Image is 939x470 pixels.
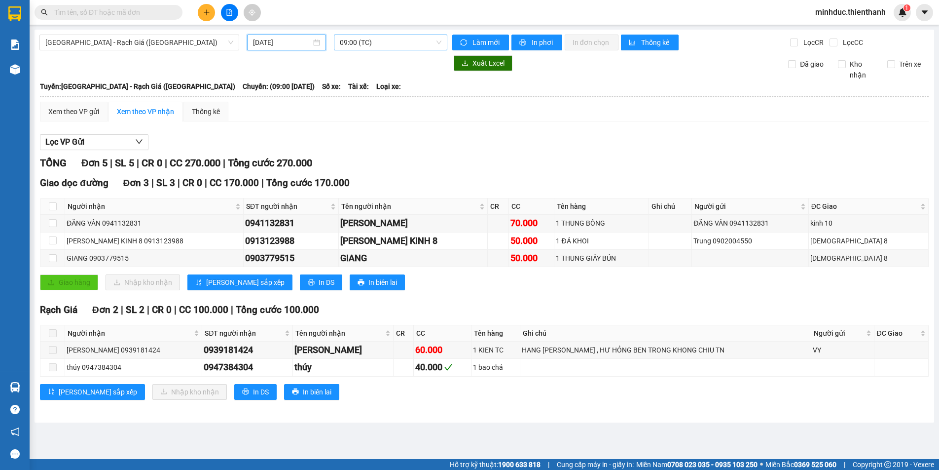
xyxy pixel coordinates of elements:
[807,6,894,18] span: minhduc.thienthanh
[202,342,293,359] td: 0939181424
[796,59,828,70] span: Đã giao
[40,274,98,290] button: uploadGiao hàng
[846,59,880,80] span: Kho nhận
[206,277,285,288] span: [PERSON_NAME] sắp xếp
[245,234,337,248] div: 0913123988
[510,216,552,230] div: 70.000
[174,304,177,315] span: |
[10,427,20,436] span: notification
[106,274,180,290] button: downloadNhập kho nhận
[228,157,312,169] span: Tổng cước 270.000
[40,82,235,90] b: Tuyến: [GEOGRAPHIC_DATA] - Rạch Giá ([GEOGRAPHIC_DATA])
[621,35,679,50] button: bar-chartThống kê
[147,304,149,315] span: |
[221,4,238,21] button: file-add
[67,253,242,264] div: GIANG 0903779515
[348,81,369,92] span: Tài xế:
[693,235,806,246] div: Trung 0902004550
[178,177,180,189] span: |
[444,363,453,372] span: check
[341,201,478,212] span: Tên người nhận
[137,157,139,169] span: |
[202,359,293,376] td: 0947384304
[10,64,20,75] img: warehouse-icon
[322,81,341,92] span: Số xe:
[340,216,486,230] div: [PERSON_NAME]
[48,106,99,117] div: Xem theo VP gửi
[303,387,331,397] span: In biên lai
[68,201,233,212] span: Người nhận
[253,387,269,397] span: In DS
[261,177,264,189] span: |
[488,198,509,215] th: CR
[300,274,342,290] button: printerIn DS
[45,35,233,50] span: Sài Gòn - Rạch Giá (Hàng Hoá)
[565,35,618,50] button: In đơn chọn
[182,177,202,189] span: CR 0
[473,345,518,355] div: 1 KIEN TC
[45,136,84,148] span: Lọc VP Gửi
[340,35,441,50] span: 09:00 (TC)
[471,325,520,342] th: Tên hàng
[142,157,162,169] span: CR 0
[295,328,383,339] span: Tên người nhận
[40,157,67,169] span: TỔNG
[54,7,171,18] input: Tìm tên, số ĐT hoặc mã đơn
[548,459,549,470] span: |
[472,37,501,48] span: Làm mới
[115,157,134,169] span: SL 5
[522,345,810,355] div: HANG [PERSON_NAME] , HƯ HỎNG BEN TRONG KHONG CHIU TN
[195,279,202,287] span: sort-ascending
[394,325,414,342] th: CR
[877,328,918,339] span: ĐC Giao
[198,4,215,21] button: plus
[810,253,927,264] div: [DEMOGRAPHIC_DATA] 8
[693,218,806,229] div: ĐĂNG VÂN 0941132831
[81,157,108,169] span: Đơn 5
[40,134,148,150] button: Lọc VP Gửi
[898,8,907,17] img: icon-new-feature
[10,449,20,459] span: message
[67,218,242,229] div: ĐĂNG VÂN 0941132831
[811,201,918,212] span: ĐC Giao
[243,81,315,92] span: Chuyến: (09:00 [DATE])
[67,345,200,355] div: [PERSON_NAME] 0939181424
[473,362,518,373] div: 1 bao chả
[92,304,118,315] span: Đơn 2
[292,388,299,396] span: printer
[520,325,812,342] th: Ghi chú
[40,384,145,400] button: sort-ascending[PERSON_NAME] sắp xếp
[187,274,292,290] button: sort-ascending[PERSON_NAME] sắp xếp
[210,177,259,189] span: CC 170.000
[205,177,207,189] span: |
[135,138,143,146] span: down
[629,39,637,47] span: bar-chart
[810,235,927,246] div: [DEMOGRAPHIC_DATA] 8
[556,235,647,246] div: 1 ĐÁ KHOI
[67,235,242,246] div: [PERSON_NAME] KINH 8 0913123988
[556,218,647,229] div: 1 THUNG BÔNG
[452,35,509,50] button: syncLàm mới
[203,9,210,16] span: plus
[667,461,758,469] strong: 0708 023 035 - 0935 103 250
[641,37,671,48] span: Thống kê
[415,343,469,357] div: 60.000
[340,234,486,248] div: [PERSON_NAME] KINH 8
[152,384,227,400] button: downloadNhập kho nhận
[814,328,864,339] span: Người gửi
[48,388,55,396] span: sort-ascending
[204,343,291,357] div: 0939181424
[813,345,872,355] div: VY
[472,58,505,69] span: Xuất Excel
[10,39,20,50] img: solution-icon
[694,201,798,212] span: Người gửi
[905,4,908,11] span: 1
[460,39,469,47] span: sync
[68,328,192,339] span: Người nhận
[205,328,283,339] span: SĐT người nhận
[253,37,311,48] input: 12/10/2025
[246,201,328,212] span: SĐT người nhận
[920,8,929,17] span: caret-down
[293,359,393,376] td: thúy
[358,279,364,287] span: printer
